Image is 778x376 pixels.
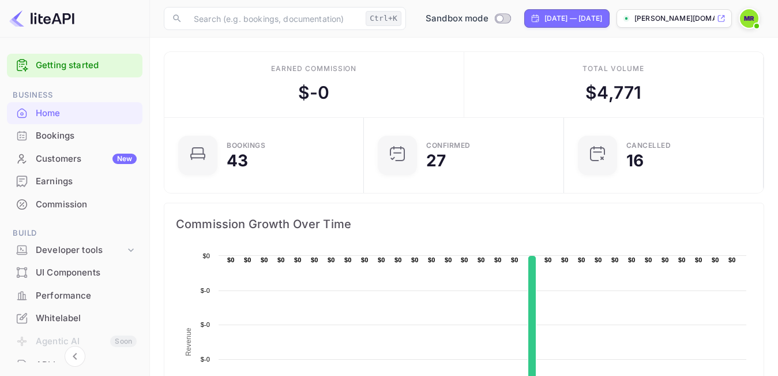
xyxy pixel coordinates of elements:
[544,256,552,263] text: $0
[201,287,210,294] text: $-0
[478,256,485,263] text: $0
[7,240,142,260] div: Developer tools
[187,7,361,30] input: Search (e.g. bookings, documentation)
[561,256,569,263] text: $0
[36,289,137,303] div: Performance
[185,327,193,356] text: Revenue
[7,125,142,147] div: Bookings
[36,198,137,211] div: Commission
[7,148,142,170] div: CustomersNew
[595,256,602,263] text: $0
[695,256,702,263] text: $0
[7,89,142,102] span: Business
[277,256,285,263] text: $0
[9,9,74,28] img: LiteAPI logo
[36,129,137,143] div: Bookings
[36,152,137,166] div: Customers
[344,256,352,263] text: $0
[524,9,610,28] div: Click to change the date range period
[634,13,715,24] p: [PERSON_NAME][DOMAIN_NAME]...
[7,102,142,124] a: Home
[36,312,137,325] div: Whitelabel
[366,11,401,26] div: Ctrl+K
[311,256,318,263] text: $0
[36,244,125,257] div: Developer tools
[7,285,142,307] div: Performance
[328,256,335,263] text: $0
[411,256,419,263] text: $0
[36,266,137,280] div: UI Components
[7,227,142,240] span: Build
[201,356,210,363] text: $-0
[578,256,585,263] text: $0
[65,346,85,367] button: Collapse navigation
[36,175,137,188] div: Earnings
[626,152,644,169] div: 16
[678,256,686,263] text: $0
[7,262,142,284] div: UI Components
[244,256,251,263] text: $0
[628,256,636,263] text: $0
[426,142,471,149] div: Confirmed
[36,359,137,372] div: API Logs
[261,256,268,263] text: $0
[176,215,752,233] span: Commission Growth Over Time
[7,307,142,330] div: Whitelabel
[544,13,602,24] div: [DATE] — [DATE]
[394,256,402,263] text: $0
[378,256,385,263] text: $0
[36,107,137,120] div: Home
[626,142,671,149] div: CANCELLED
[361,256,369,263] text: $0
[7,148,142,169] a: CustomersNew
[7,102,142,125] div: Home
[7,285,142,306] a: Performance
[728,256,736,263] text: $0
[740,9,758,28] img: Moshood Rafiu
[271,64,356,74] div: Earned commission
[294,256,302,263] text: $0
[298,80,329,106] div: $ -0
[421,12,515,25] div: Switch to Production mode
[511,256,518,263] text: $0
[712,256,719,263] text: $0
[227,256,235,263] text: $0
[7,354,142,375] a: API Logs
[428,256,435,263] text: $0
[582,64,644,74] div: Total volume
[7,170,142,193] div: Earnings
[7,193,142,215] a: Commission
[7,54,142,77] div: Getting started
[426,152,446,169] div: 27
[7,193,142,216] div: Commission
[494,256,502,263] text: $0
[445,256,452,263] text: $0
[112,154,137,164] div: New
[611,256,619,263] text: $0
[201,321,210,328] text: $-0
[7,262,142,283] a: UI Components
[227,142,265,149] div: Bookings
[662,256,669,263] text: $0
[7,170,142,192] a: Earnings
[7,125,142,146] a: Bookings
[461,256,468,263] text: $0
[227,152,248,169] div: 43
[202,252,210,259] text: $0
[645,256,652,263] text: $0
[7,307,142,329] a: Whitelabel
[36,59,137,72] a: Getting started
[585,80,641,106] div: $ 4,771
[426,12,488,25] span: Sandbox mode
